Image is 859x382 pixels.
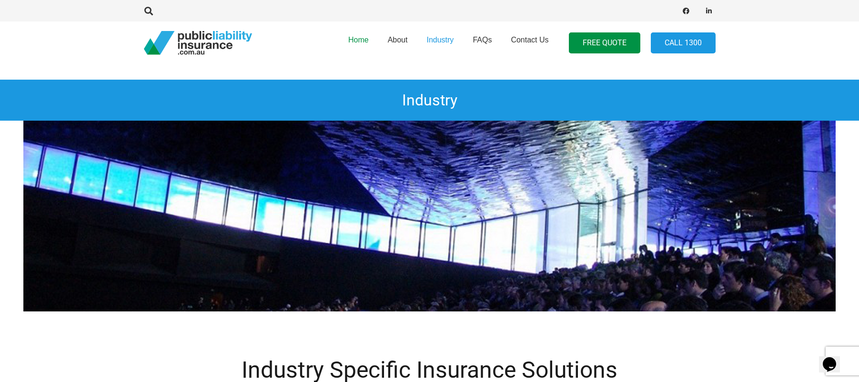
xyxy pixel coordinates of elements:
a: pli_logotransparent [144,31,252,55]
span: Contact Us [511,36,548,44]
span: FAQs [473,36,492,44]
img: Industry Specific Insurance Solutions [23,121,836,311]
a: FREE QUOTE [569,32,640,54]
a: Call 1300 [651,32,716,54]
a: Facebook [679,4,693,18]
a: FAQs [463,19,501,67]
a: About [378,19,417,67]
a: Industry [417,19,463,67]
iframe: chat widget [819,344,849,372]
span: About [388,36,408,44]
a: LinkedIn [702,4,716,18]
a: Contact Us [501,19,558,67]
span: Industry [426,36,454,44]
span: Home [348,36,369,44]
a: Search [140,7,159,15]
a: Home [339,19,378,67]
